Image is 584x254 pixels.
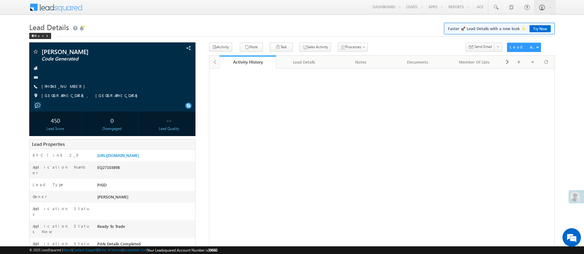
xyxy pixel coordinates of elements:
div: Lead Score [31,126,80,131]
label: Application Number [33,164,90,175]
span: Processes [345,45,361,49]
div: EQ27103898 [96,164,195,173]
label: Application Status New [33,223,90,234]
span: [PERSON_NAME] [97,194,128,199]
span: [PERSON_NAME] [42,49,146,55]
a: Documents [389,56,446,68]
div: Ready To Trade [96,223,195,232]
label: Application Status [33,206,90,217]
div: Lead Details [281,58,327,66]
div: Lead Actions [510,44,536,50]
a: [PHONE_NUMBER] [42,84,88,89]
span: Send Email [474,44,492,49]
div: Member Of Lists [451,58,497,66]
span: [GEOGRAPHIC_DATA], [GEOGRAPHIC_DATA] [42,93,141,99]
button: Sales Activity [299,43,331,52]
div: Back [29,33,51,39]
label: KYC link 2_0 [33,152,83,158]
span: Lead Details [29,22,69,32]
button: Activity [209,43,232,52]
div: Disengaged [87,126,137,131]
a: Lead Details [276,56,333,68]
label: Owner [33,194,47,199]
span: © 2025 LeadSquared | | | | | [29,247,217,253]
span: 39660 [208,248,217,252]
div: PAN Details Completed [96,241,195,249]
a: About [63,248,72,252]
span: Faster 🚀 Lead Details with a new look ✨ [448,25,551,32]
button: Task [270,43,293,52]
a: Contact Support [73,248,97,252]
a: [URL][DOMAIN_NAME] [97,153,139,158]
button: Note [240,43,263,52]
button: Lead Actions [507,43,541,52]
div: -- [144,115,194,126]
button: Processes [338,43,368,52]
div: 0 [87,115,137,126]
a: Notes [333,56,389,68]
div: Lead Quality [144,126,194,131]
a: Acceptable Use [123,248,146,252]
a: Member Of Lists [446,56,503,68]
div: Activity History [224,59,272,65]
span: Lead Properties [32,141,65,147]
a: Terms of Service [98,248,122,252]
span: Your Leadsquared Account Number is [147,248,217,252]
div: 450 [31,115,80,126]
a: Back [29,33,54,38]
button: Send Email [466,43,495,52]
a: Try Now [530,25,551,32]
span: Code Generated [42,56,146,62]
a: Activity History [220,56,276,68]
div: PAID [96,182,195,190]
div: Notes [338,58,384,66]
label: Lead Type [33,182,65,187]
div: Documents [394,58,441,66]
